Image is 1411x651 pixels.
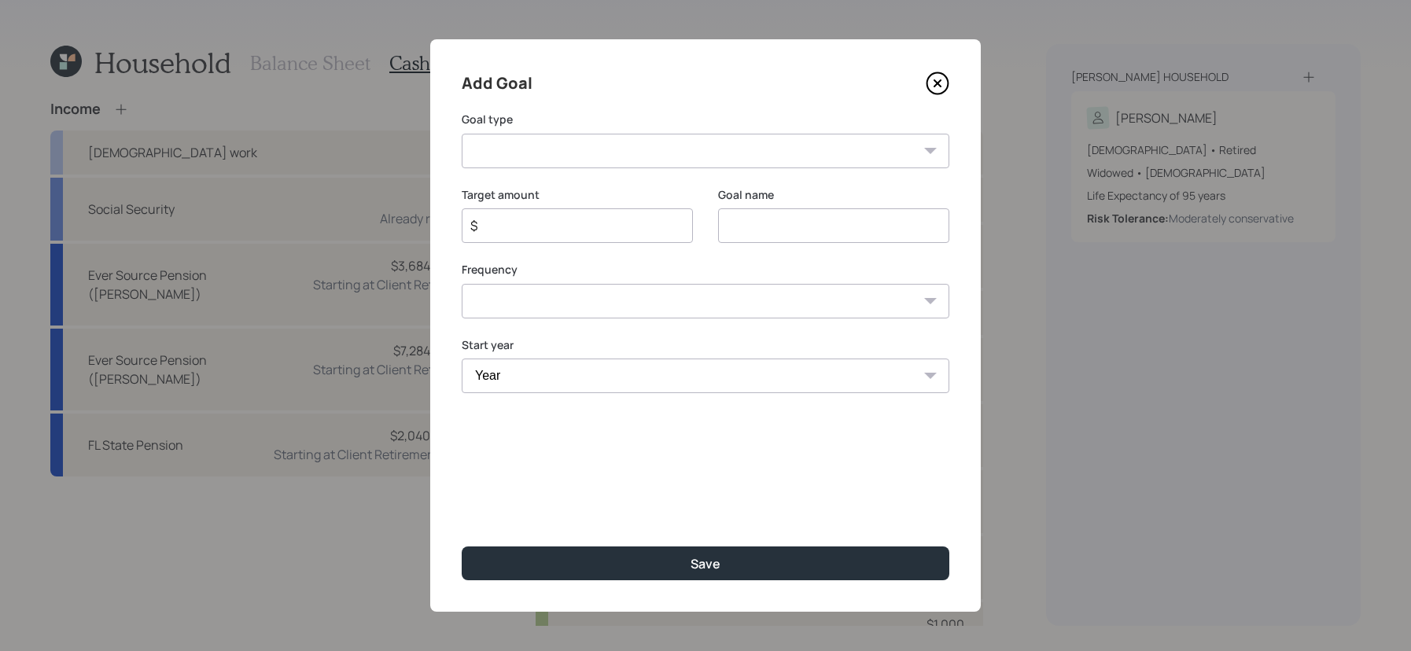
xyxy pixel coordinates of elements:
label: Goal name [718,187,949,203]
label: Goal type [462,112,949,127]
div: Save [691,555,720,572]
label: Frequency [462,262,949,278]
h4: Add Goal [462,71,532,96]
label: Target amount [462,187,693,203]
label: Start year [462,337,949,353]
button: Save [462,546,949,580]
